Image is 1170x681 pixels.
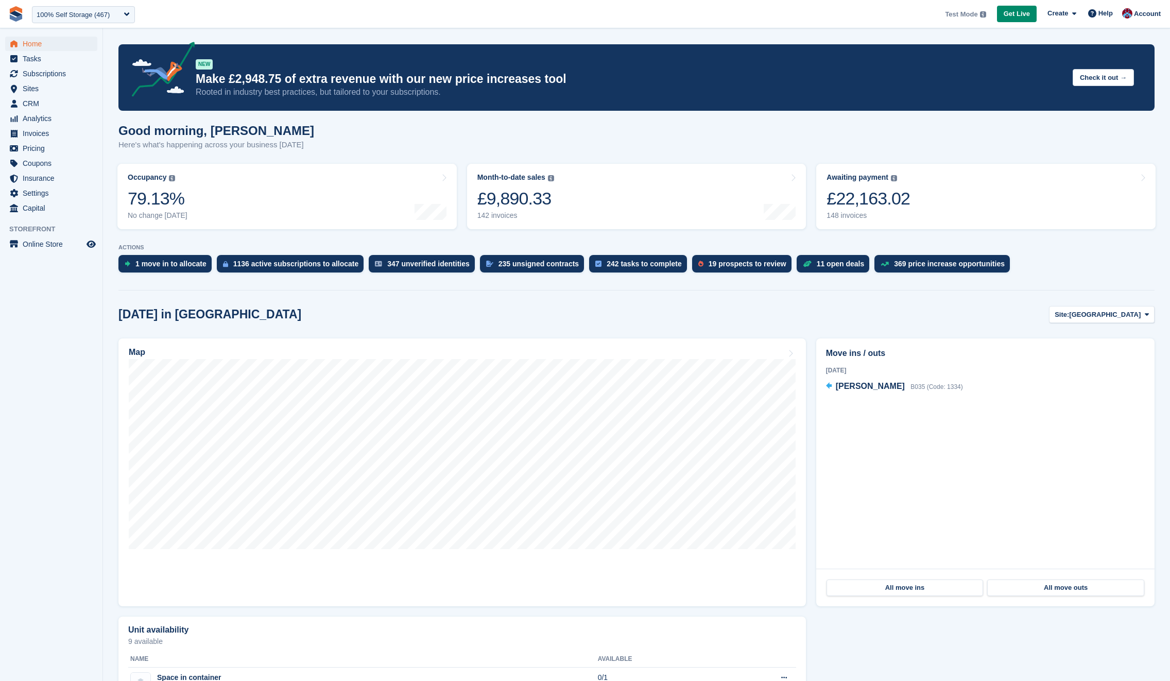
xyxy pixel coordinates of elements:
a: menu [5,126,97,141]
button: Check it out → [1073,69,1134,86]
span: B035 (Code: 1334) [910,383,962,390]
a: [PERSON_NAME] B035 (Code: 1334) [826,380,963,394]
img: move_ins_to_allocate_icon-fdf77a2bb77ea45bf5b3d319d69a93e2d87916cf1d5bf7949dd705db3b84f3ca.svg [125,261,130,267]
img: stora-icon-8386f47178a22dfd0bd8f6a31ec36ba5ce8667c1dd55bd0f319d3a0aa187defe.svg [8,6,24,22]
span: Insurance [23,171,84,185]
span: Site: [1055,310,1069,320]
span: CRM [23,96,84,111]
a: menu [5,111,97,126]
div: [DATE] [826,366,1145,375]
div: £22,163.02 [827,188,910,209]
h2: Move ins / outs [826,347,1145,360]
span: [PERSON_NAME] [836,382,905,390]
a: 347 unverified identities [369,255,480,278]
img: David Hughes [1122,8,1132,19]
a: All move ins [827,580,984,596]
a: menu [5,237,97,251]
a: Month-to-date sales £9,890.33 142 invoices [467,164,806,229]
div: 369 price increase opportunities [894,260,1005,268]
a: menu [5,171,97,185]
div: 148 invoices [827,211,910,220]
div: 1 move in to allocate [135,260,207,268]
img: verify_identity-adf6edd0f0f0b5bbfe63781bf79b02c33cf7c696d77639b501bdc392416b5a36.svg [375,261,382,267]
img: task-75834270c22a3079a89374b754ae025e5fb1db73e45f91037f5363f120a921f8.svg [595,261,601,267]
span: Home [23,37,84,51]
div: 1136 active subscriptions to allocate [233,260,359,268]
span: Coupons [23,156,84,171]
img: icon-info-grey-7440780725fd019a000dd9b08b2336e03edf1995a4989e88bcd33f0948082b44.svg [548,175,554,181]
a: 19 prospects to review [692,255,797,278]
img: price_increase_opportunities-93ffe204e8149a01c8c9dc8f82e8f89637d9d84a8eef4429ea346261dce0b2c0.svg [881,262,889,266]
div: 100% Self Storage (467) [37,10,110,20]
a: 369 price increase opportunities [874,255,1015,278]
div: Month-to-date sales [477,173,545,182]
a: Preview store [85,238,97,250]
span: Pricing [23,141,84,156]
a: 235 unsigned contracts [480,255,589,278]
span: Help [1098,8,1113,19]
a: All move outs [987,580,1144,596]
span: Analytics [23,111,84,126]
span: Test Mode [945,9,977,20]
a: menu [5,201,97,215]
th: Available [598,651,720,668]
span: Subscriptions [23,66,84,81]
img: icon-info-grey-7440780725fd019a000dd9b08b2336e03edf1995a4989e88bcd33f0948082b44.svg [169,175,175,181]
h2: Map [129,348,145,357]
span: Sites [23,81,84,96]
a: menu [5,96,97,111]
div: 11 open deals [817,260,865,268]
div: Awaiting payment [827,173,888,182]
h2: [DATE] in [GEOGRAPHIC_DATA] [118,308,301,321]
img: price-adjustments-announcement-icon-8257ccfd72463d97f412b2fc003d46551f7dbcb40ab6d574587a9cd5c0d94... [123,42,195,100]
img: deal-1b604bf984904fb50ccaf53a9ad4b4a5d6e5aea283cecdc64d6e3604feb123c2.svg [803,260,812,267]
img: icon-info-grey-7440780725fd019a000dd9b08b2336e03edf1995a4989e88bcd33f0948082b44.svg [891,175,897,181]
div: £9,890.33 [477,188,554,209]
span: Storefront [9,224,102,234]
button: Site: [GEOGRAPHIC_DATA] [1049,306,1155,323]
div: 142 invoices [477,211,554,220]
span: [GEOGRAPHIC_DATA] [1069,310,1141,320]
span: Settings [23,186,84,200]
a: 1136 active subscriptions to allocate [217,255,369,278]
span: Get Live [1004,9,1030,19]
img: contract_signature_icon-13c848040528278c33f63329250d36e43548de30e8caae1d1a13099fd9432cc5.svg [486,261,493,267]
div: Occupancy [128,173,166,182]
a: menu [5,66,97,81]
a: menu [5,81,97,96]
span: Online Store [23,237,84,251]
img: icon-info-grey-7440780725fd019a000dd9b08b2336e03edf1995a4989e88bcd33f0948082b44.svg [980,11,986,18]
span: Invoices [23,126,84,141]
p: Rooted in industry best practices, but tailored to your subscriptions. [196,87,1064,98]
a: Awaiting payment £22,163.02 148 invoices [816,164,1156,229]
a: menu [5,156,97,171]
a: menu [5,186,97,200]
div: 19 prospects to review [709,260,786,268]
span: Capital [23,201,84,215]
h2: Unit availability [128,625,188,635]
h1: Good morning, [PERSON_NAME] [118,124,314,138]
a: 242 tasks to complete [589,255,692,278]
a: 1 move in to allocate [118,255,217,278]
p: ACTIONS [118,244,1155,251]
span: Account [1134,9,1161,19]
p: Here's what's happening across your business [DATE] [118,139,314,151]
a: menu [5,37,97,51]
div: 235 unsigned contracts [498,260,579,268]
p: Make £2,948.75 of extra revenue with our new price increases tool [196,72,1064,87]
div: No change [DATE] [128,211,187,220]
div: 79.13% [128,188,187,209]
div: 347 unverified identities [387,260,470,268]
p: 9 available [128,638,796,645]
a: menu [5,141,97,156]
img: active_subscription_to_allocate_icon-d502201f5373d7db506a760aba3b589e785aa758c864c3986d89f69b8ff3... [223,261,228,267]
a: menu [5,52,97,66]
div: 242 tasks to complete [607,260,682,268]
a: Map [118,338,806,606]
span: Create [1047,8,1068,19]
div: NEW [196,59,213,70]
a: Get Live [997,6,1037,23]
img: prospect-51fa495bee0391a8d652442698ab0144808aea92771e9ea1ae160a38d050c398.svg [698,261,703,267]
a: Occupancy 79.13% No change [DATE] [117,164,457,229]
th: Name [128,651,598,668]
